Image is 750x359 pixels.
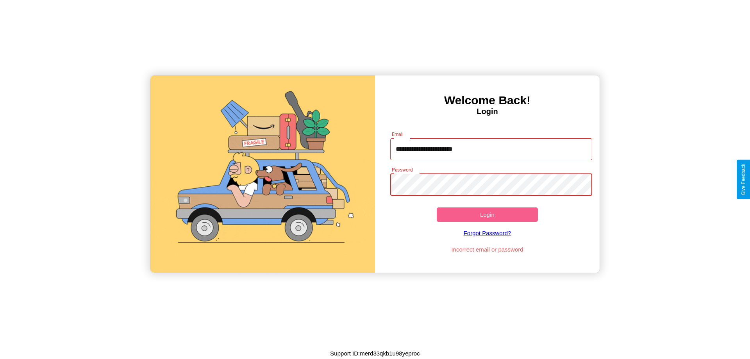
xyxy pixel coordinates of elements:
p: Support ID: merd33qkb1u98yeproc [330,348,420,359]
label: Password [392,166,412,173]
img: gif [150,75,375,273]
h4: Login [375,107,600,116]
a: Forgot Password? [386,222,589,244]
div: Give Feedback [741,164,746,195]
h3: Welcome Back! [375,94,600,107]
button: Login [437,207,538,222]
p: Incorrect email or password [386,244,589,255]
label: Email [392,131,404,138]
